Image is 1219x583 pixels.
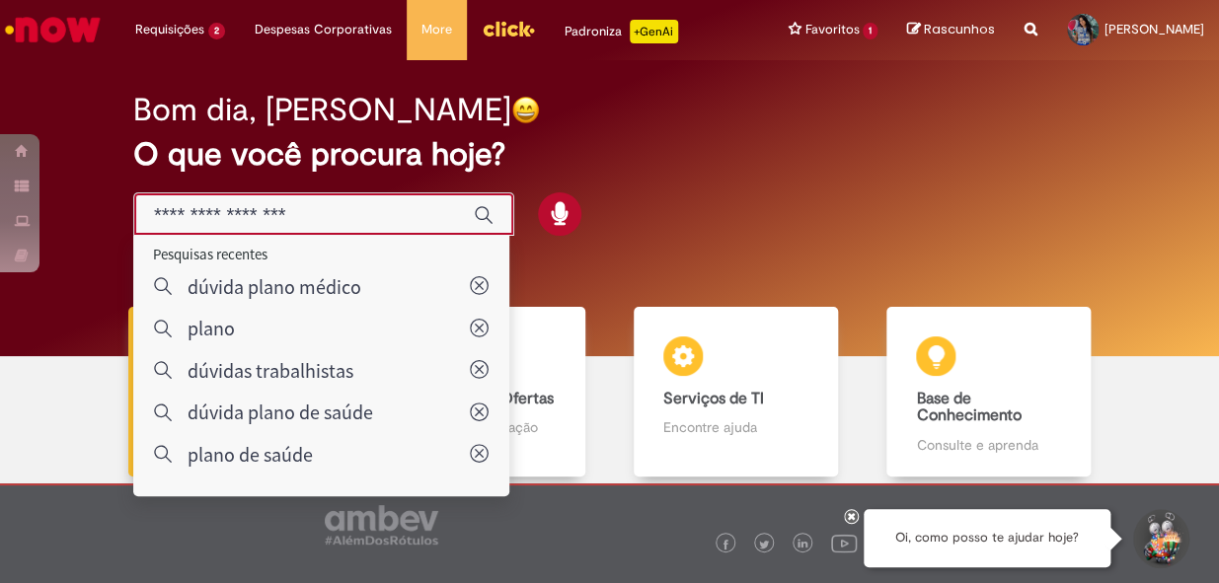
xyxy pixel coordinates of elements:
span: Favoritos [804,20,859,39]
a: Tirar dúvidas Tirar dúvidas com Lupi Assist e Gen Ai [104,307,356,477]
img: logo_footer_twitter.png [759,540,769,549]
b: Serviços de TI [663,389,764,408]
span: 2 [208,23,225,39]
span: Requisições [135,20,204,39]
a: Base de Conhecimento Consulte e aprenda [863,307,1115,477]
span: [PERSON_NAME] [1105,21,1204,37]
a: Rascunhos [907,21,995,39]
div: Oi, como posso te ajudar hoje? [864,509,1110,567]
img: logo_footer_ambev_rotulo_gray.png [325,505,438,545]
p: +GenAi [630,20,678,43]
img: click_logo_yellow_360x200.png [482,14,535,43]
img: happy-face.png [511,96,540,124]
h2: Bom dia, [PERSON_NAME] [133,93,511,127]
a: Serviços de TI Encontre ajuda [610,307,863,477]
b: Base de Conhecimento [916,389,1021,426]
p: Encontre ajuda [663,417,808,437]
span: Despesas Corporativas [255,20,392,39]
img: logo_footer_facebook.png [721,540,730,549]
b: Catálogo de Ofertas [411,389,554,408]
img: logo_footer_linkedin.png [798,539,807,550]
div: Padroniza [565,20,678,43]
span: 1 [863,23,877,39]
img: logo_footer_youtube.png [831,530,857,555]
img: ServiceNow [2,10,104,49]
h2: O que você procura hoje? [133,137,1086,172]
span: Rascunhos [924,20,995,38]
button: Iniciar Conversa de Suporte [1130,509,1189,568]
p: Consulte e aprenda [916,435,1061,455]
span: More [421,20,452,39]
